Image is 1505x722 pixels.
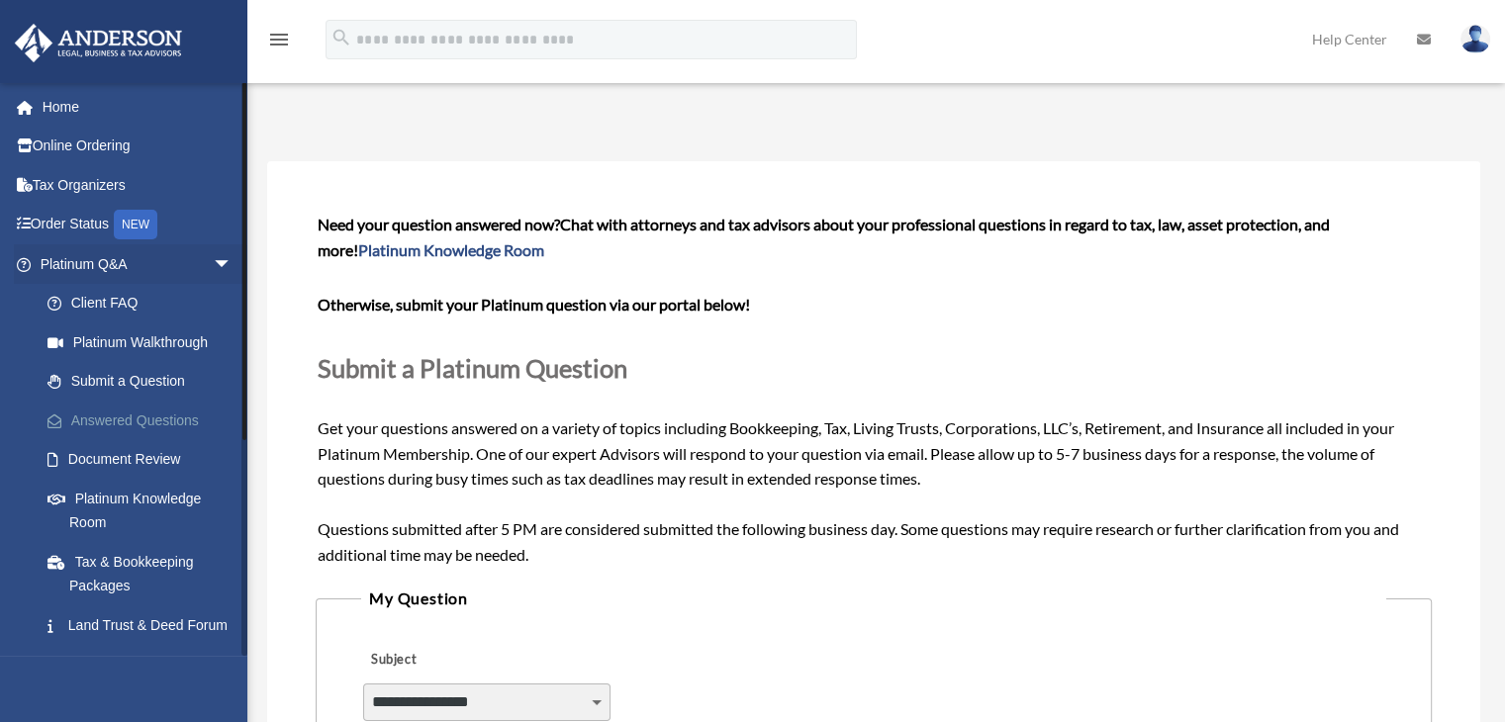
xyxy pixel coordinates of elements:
a: Client FAQ [28,284,262,323]
i: search [330,27,352,48]
a: Platinum Q&Aarrow_drop_down [14,244,262,284]
span: Submit a Platinum Question [318,353,627,383]
a: Home [14,87,262,127]
a: Answered Questions [28,401,262,440]
span: arrow_drop_down [213,244,252,285]
a: Document Review [28,440,262,480]
a: Land Trust & Deed Forum [28,605,262,645]
a: Platinum Knowledge Room [28,479,262,542]
b: Otherwise, submit your Platinum question via our portal below! [318,295,750,314]
a: Portal Feedback [28,645,262,684]
a: Order StatusNEW [14,205,262,245]
span: Chat with attorneys and tax advisors about your professional questions in regard to tax, law, ass... [318,215,1330,259]
div: NEW [114,210,157,239]
a: Tax Organizers [14,165,262,205]
img: User Pic [1460,25,1490,53]
a: Online Ordering [14,127,262,166]
a: Tax & Bookkeeping Packages [28,542,262,605]
a: Submit a Question [28,362,252,402]
legend: My Question [361,585,1386,612]
span: Get your questions answered on a variety of topics including Bookkeeping, Tax, Living Trusts, Cor... [318,215,1430,564]
a: menu [267,35,291,51]
i: menu [267,28,291,51]
img: Anderson Advisors Platinum Portal [9,24,188,62]
a: Platinum Knowledge Room [358,240,544,259]
label: Subject [363,647,551,675]
span: Need your question answered now? [318,215,560,233]
a: Platinum Walkthrough [28,322,262,362]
